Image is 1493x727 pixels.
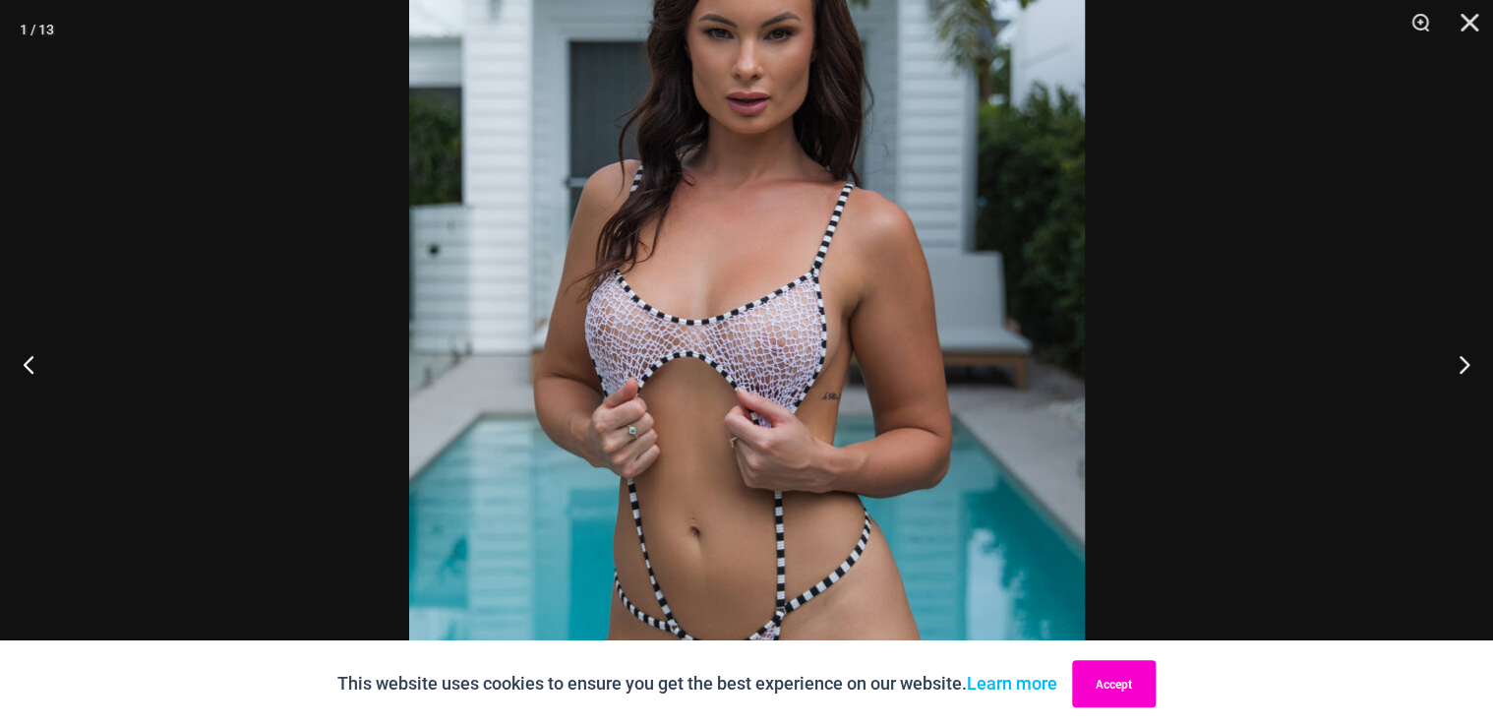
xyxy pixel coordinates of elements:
button: Accept [1072,660,1156,707]
a: Learn more [967,673,1057,694]
button: Next [1419,315,1493,413]
div: 1 / 13 [20,15,54,44]
p: This website uses cookies to ensure you get the best experience on our website. [337,669,1057,698]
